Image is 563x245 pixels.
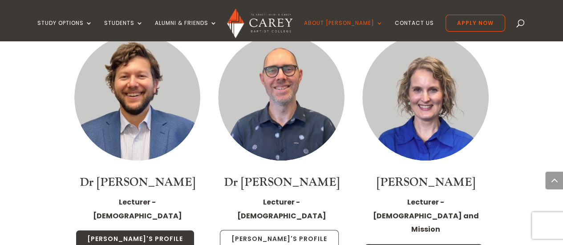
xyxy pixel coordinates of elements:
a: Contact Us [395,20,434,41]
strong: Lecturer - [DEMOGRAPHIC_DATA] [93,197,182,221]
a: Dr [PERSON_NAME] [79,175,195,190]
strong: Lecturer - [DEMOGRAPHIC_DATA] [237,197,326,221]
img: Carey Baptist College [227,8,292,38]
a: [PERSON_NAME] [376,175,475,190]
img: Jonathan Robinson_300x300 [218,34,344,161]
a: Apply Now [446,15,505,32]
a: Students [104,20,143,41]
a: Dr [PERSON_NAME] [223,175,339,190]
strong: Lecturer - [DEMOGRAPHIC_DATA] and Mission [373,197,478,234]
img: Emma Stokes 300x300 [362,34,489,161]
a: About [PERSON_NAME] [304,20,383,41]
a: Alumni & Friends [155,20,217,41]
a: Study Options [37,20,93,41]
